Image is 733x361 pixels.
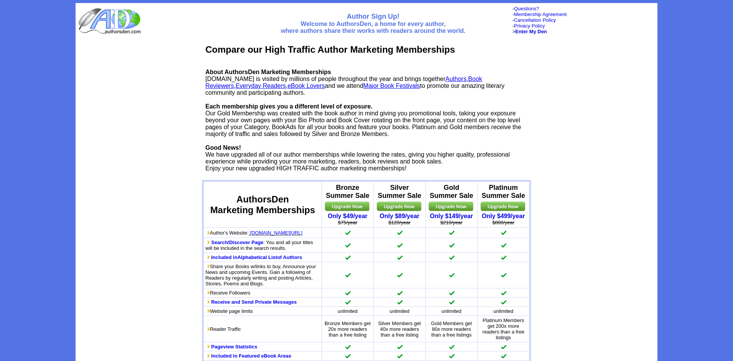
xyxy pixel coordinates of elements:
[281,21,466,34] font: Welcome to AuthorsDen, a home for every author, where authors share their works with readers arou...
[514,11,567,17] a: Membership Agreement
[207,300,210,304] img: more_btn2.gif
[501,299,507,305] img: checkmark.gif
[501,255,507,260] img: checkmark.gif
[211,254,302,260] a: Included inAlphabetical Listof Authors
[211,240,263,245] a: Search/Discover Page
[512,11,567,17] font: -
[378,184,421,199] b: Silver Summer Sale
[345,353,351,359] img: checkmark.gif
[250,230,302,236] font: [DOMAIN_NAME][URL]
[325,321,371,338] font: Bronze Members get 20x more readers than a free listing
[345,243,351,248] img: checkmark.gif
[328,213,367,219] a: Only $49/year
[449,344,455,350] img: checkmark.gif
[449,299,455,305] img: checkmark.gif
[397,272,403,278] img: checkmark.gif
[449,272,455,278] img: checkmark.gif
[515,29,547,34] a: Enter My Den
[441,220,463,225] strike: $210/year
[337,308,357,314] font: unlimited
[205,144,241,151] b: Good News!
[205,308,253,314] font: Website page limits
[483,317,525,340] font: Platinum Members get 200x more readers than a free listings
[205,230,249,236] font: Author's Website:
[345,299,351,305] img: checkmark.gif
[480,200,527,213] img: upgrade.jpg
[493,308,513,314] font: unlimited
[205,69,521,172] font: [DOMAIN_NAME] is visited by millions of people throughout the year and brings together , , , and ...
[481,184,525,199] b: Platinum Summer Sale
[397,255,403,260] img: checkmark.gif
[207,264,210,268] img: more_btn2.gif
[345,230,351,235] img: checkmark.gif
[205,264,316,287] font: Share your Books w/links to buy, Announce your News and upcoming Events. Gain a following of Read...
[211,299,297,305] a: Receive and Send Private Messages
[287,83,325,89] a: eBook Lovers
[376,200,423,213] img: upgrade.jpg
[207,255,210,259] img: more_btn2.gif
[429,184,473,199] b: Gold Summer Sale
[431,321,472,338] font: Gold Members get 80x more readers than a free listings
[211,344,257,350] a: Pageview Statistics
[205,76,482,89] a: Book Reviewers
[397,353,403,359] img: checkmark.gif
[389,220,411,225] strike: $120/year
[514,6,539,11] a: Questions?
[237,254,277,260] b: Alphabetical List
[512,6,539,11] font: -
[514,17,556,23] a: Cancellation Policy
[441,308,461,314] font: unlimited
[207,327,210,331] img: more_btn2.gif
[210,194,315,215] font: AuthorsDen Marketing Memberships
[345,272,351,278] img: checkmark.gif
[397,290,403,296] img: checkmark.gif
[449,353,455,359] img: checkmark.gif
[501,290,507,296] img: checkmark.gif
[363,83,420,89] a: Major Book Festivals
[501,243,507,248] img: checkmark.gif
[207,345,210,348] img: more_btn2.gif
[205,69,331,75] b: About AuthorsDen Marketing Memberships
[512,17,556,34] font: - - >
[449,290,455,296] img: checkmark.gif
[345,344,351,350] img: checkmark.gif
[205,103,372,110] b: Each membership gives you a different level of exposure.
[397,299,403,305] img: checkmark.gif
[345,290,351,296] img: checkmark.gif
[430,213,473,219] a: Only $149/year
[501,230,507,235] img: checkmark.gif
[378,321,421,338] font: Silver Members get 40x more readers than a free listing
[345,255,351,260] img: checkmark.gif
[397,243,403,248] img: checkmark.gif
[205,326,241,332] font: Reader Traffic
[449,230,455,235] img: checkmark.gif
[338,220,357,225] strike: $75/year
[78,8,142,34] img: logo_ad.gif
[379,213,419,219] a: Only $89/year
[501,344,507,350] img: checkmark.gif
[389,308,409,314] font: unlimited
[207,291,210,295] img: more_btn2.gif
[449,255,455,260] img: checkmark.gif
[501,353,507,359] img: checkmark.gif
[492,220,515,225] strike: $800/year
[205,240,313,251] font: : You and all your titles will be included in the search results.
[482,213,525,219] a: Only $499/year
[428,200,475,213] img: upgrade.jpg
[205,290,250,296] font: Receive Followers
[514,23,545,29] a: Privacy Policy
[324,200,371,213] img: upgrade.jpg
[397,344,403,350] img: checkmark.gif
[207,231,210,235] img: more_btn2.gif
[501,272,507,278] img: checkmark.gif
[207,354,210,358] img: more_btn2.gif
[449,243,455,248] img: checkmark.gif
